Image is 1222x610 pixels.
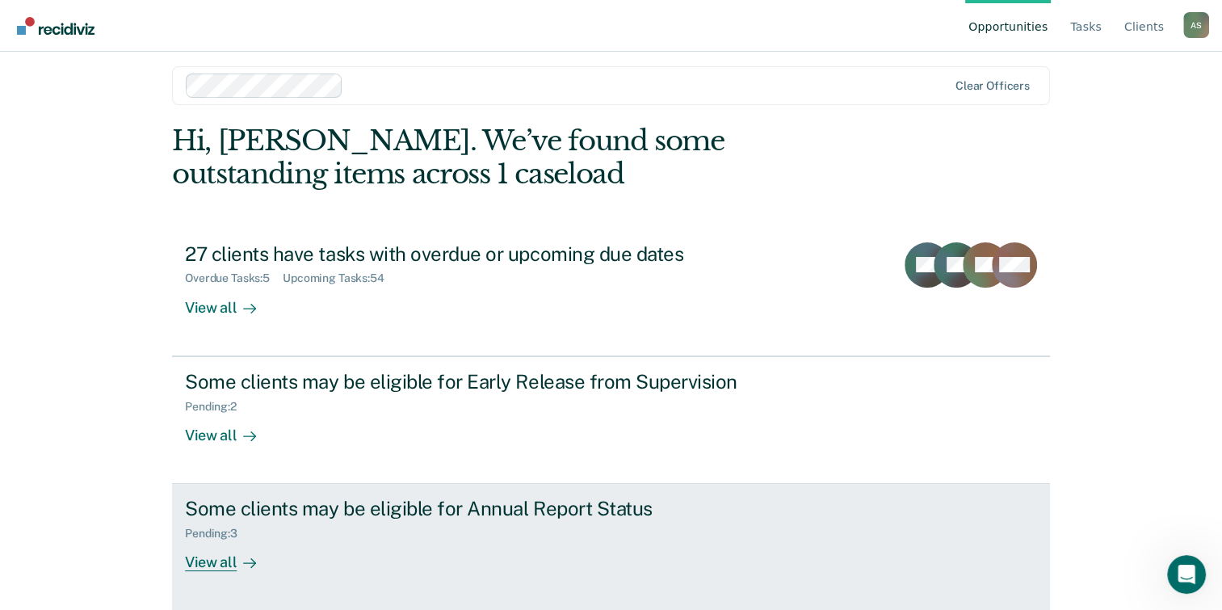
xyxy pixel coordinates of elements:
[185,285,275,317] div: View all
[185,242,752,266] div: 27 clients have tasks with overdue or upcoming due dates
[1183,12,1209,38] div: A S
[185,271,283,285] div: Overdue Tasks : 5
[172,229,1050,356] a: 27 clients have tasks with overdue or upcoming due datesOverdue Tasks:5Upcoming Tasks:54View all
[185,413,275,444] div: View all
[1167,555,1206,594] iframe: Intercom live chat
[17,17,94,35] img: Recidiviz
[185,497,752,520] div: Some clients may be eligible for Annual Report Status
[185,541,275,572] div: View all
[185,400,250,414] div: Pending : 2
[955,79,1030,93] div: Clear officers
[1183,12,1209,38] button: Profile dropdown button
[185,527,250,541] div: Pending : 3
[172,124,874,191] div: Hi, [PERSON_NAME]. We’ve found some outstanding items across 1 caseload
[185,370,752,393] div: Some clients may be eligible for Early Release from Supervision
[172,356,1050,484] a: Some clients may be eligible for Early Release from SupervisionPending:2View all
[283,271,397,285] div: Upcoming Tasks : 54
